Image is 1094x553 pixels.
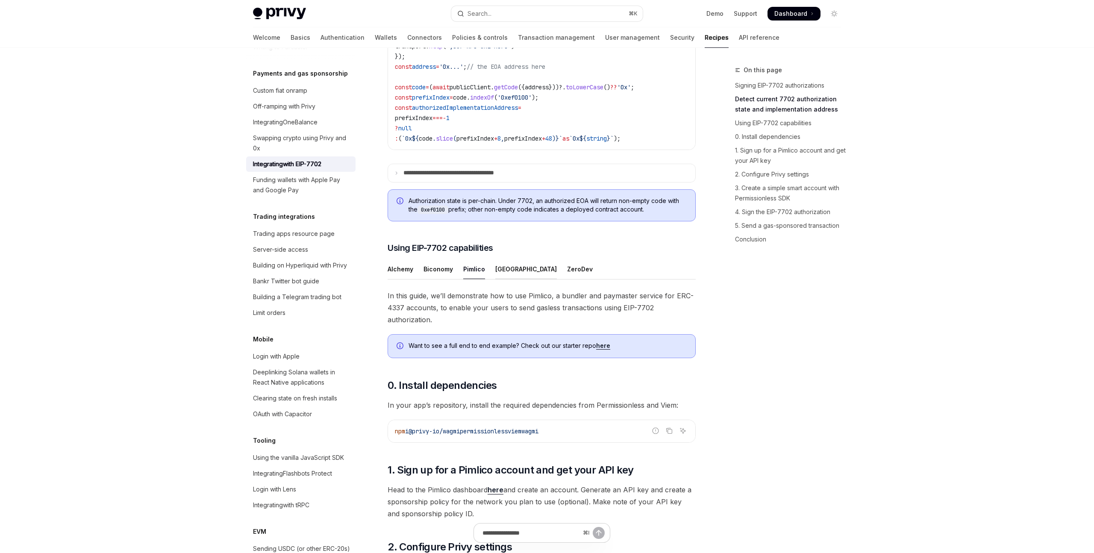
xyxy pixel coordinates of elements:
button: Open search [451,6,643,21]
a: 0. Install dependencies [735,130,848,144]
span: 8 [497,135,501,142]
a: 5. Send a gas-sponsored transaction [735,219,848,232]
div: Trading apps resource page [253,229,335,239]
span: Head to the Pimlico dashboard and create an account. Generate an API key and create a sponsorship... [388,484,696,520]
span: @privy-io/wagmi [409,427,460,435]
span: () [603,83,610,91]
a: Demo [706,9,723,18]
span: `0x [569,135,579,142]
span: ⌘ K [629,10,638,17]
span: address [525,83,549,91]
button: Send message [593,527,605,539]
span: }))?. [549,83,566,91]
span: : [395,135,398,142]
h5: Payments and gas sponsorship [253,68,348,79]
span: ; [631,83,634,91]
span: prefixIndex [504,135,542,142]
span: === [432,114,443,122]
span: ({ [518,83,525,91]
h5: Mobile [253,334,273,344]
span: ?? [610,83,617,91]
a: Transaction management [518,27,595,48]
span: ( [494,94,497,101]
span: }); [395,53,405,60]
span: '0x...' [439,63,463,71]
span: ( [429,83,432,91]
div: Building on Hyperliquid with Privy [253,260,347,271]
relin-origin: Integrating [253,501,283,509]
span: ` [559,135,562,142]
span: = [436,63,439,71]
span: authorizedImplementationAddress [412,104,518,112]
a: Building a Telegram trading bot [246,289,356,305]
span: code [453,94,467,101]
relin-origin: Integrating [253,470,283,477]
button: Ask AI [677,425,688,436]
relin-hc: Flashbots Protect [253,470,332,477]
div: Deeplinking Solana wallets in React Native applications [253,367,350,388]
div: Login with Lens [253,484,296,494]
span: const [395,94,412,101]
div: Off-ramping with Privy [253,101,315,112]
span: `0x [402,135,412,142]
span: Using EIP-7702 capabilities [388,242,493,254]
div: Limit orders [253,308,285,318]
a: Login with Lens [246,482,356,497]
a: Building on Hyperliquid with Privy [246,258,356,273]
span: npm [395,427,405,435]
div: Server-side access [253,244,308,255]
span: as [562,135,569,142]
a: Using the vanilla JavaScript SDK [246,450,356,465]
a: Integratingwith tRPC [246,497,356,513]
a: User management [605,27,660,48]
a: Wallets [375,27,397,48]
span: code [412,83,426,91]
a: Policies & controls [452,27,508,48]
button: Toggle dark mode [827,7,841,21]
span: + [494,135,497,142]
relin-origin: Integrating [253,118,283,126]
div: Bankr Twitter bot guide [253,276,319,286]
a: here [488,485,503,494]
div: OAuth with Capacitor [253,409,312,419]
a: Clearing state on fresh installs [246,391,356,406]
span: const [395,63,412,71]
button: Report incorrect code [650,425,661,436]
a: IntegratingOneBalance [246,115,356,130]
span: Authorization state is per-chain. Under 7702, an authorized EOA will return non-empty code with t... [409,197,687,214]
a: Funding wallets with Apple Pay and Google Pay [246,172,356,198]
a: Using EIP-7702 capabilities [735,116,848,130]
a: Integratingwith EIP-7702 [246,156,356,172]
span: await [432,83,450,91]
div: Swapping crypto using Privy and 0x [253,133,350,153]
span: permissionless [460,427,508,435]
span: '0x' [617,83,631,91]
a: Signing EIP-7702 authorizations [735,79,848,92]
span: const [395,104,412,112]
a: Connectors [407,27,442,48]
span: i [405,427,409,435]
span: . [467,94,470,101]
span: string [586,135,607,142]
span: Dashboard [774,9,807,18]
span: 1. Sign up for a Pimlico account and get your API key [388,463,633,477]
span: ` [610,135,614,142]
a: IntegratingFlashbots Protect [246,466,356,481]
relin-hc: with tRPC [253,501,309,509]
span: code [419,135,432,142]
a: 4. Sign the EIP-7702 authorization [735,205,848,219]
span: ${ [412,135,419,142]
span: . [432,135,436,142]
span: ); [532,94,538,101]
span: 1 [446,114,450,122]
span: ); [614,135,621,142]
span: , [501,135,504,142]
span: getCode [494,83,518,91]
a: Basics [291,27,310,48]
h5: Trading integrations [253,212,315,222]
a: Bankr Twitter bot guide [246,274,356,289]
span: prefixIndex [412,94,450,101]
div: Custom fiat onramp [253,85,307,96]
a: here [596,342,610,350]
a: Login with Apple [246,349,356,364]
